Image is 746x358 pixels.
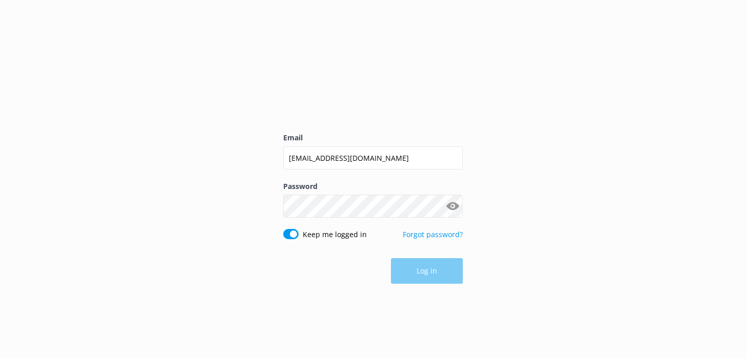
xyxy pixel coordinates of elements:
[303,229,367,240] label: Keep me logged in
[283,132,463,143] label: Email
[283,146,463,170] input: user@emailaddress.com
[442,196,463,217] button: Show password
[403,229,463,239] a: Forgot password?
[283,181,463,192] label: Password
